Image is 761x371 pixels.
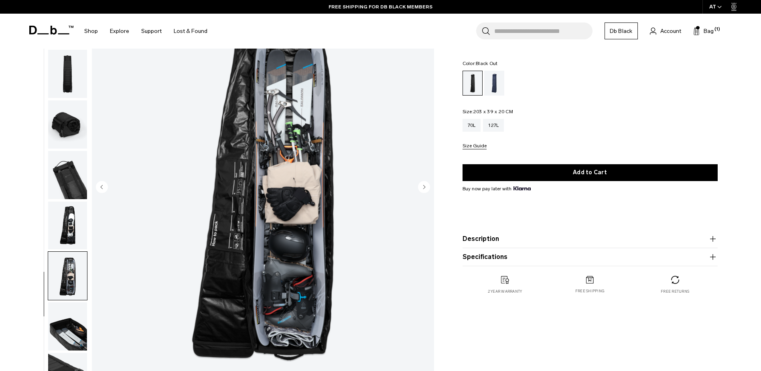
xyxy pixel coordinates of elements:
button: Previous slide [96,181,108,194]
span: (1) [714,26,720,33]
img: Snow_roller_pro_black_out_new_db8.png [48,50,87,98]
a: Blue Hour [484,71,504,96]
p: Free shipping [575,288,605,294]
nav: Main Navigation [78,14,213,49]
button: Next slide [418,181,430,194]
button: Snow_roller_pro_black_out_new_db5.png [48,201,87,250]
span: Black Out [476,61,497,66]
p: 2 year warranty [488,289,522,294]
img: Snow_roller_pro_black_out_new_db7.png [48,100,87,149]
span: 203 x 39 x 20 CM [473,109,513,114]
button: Specifications [463,252,718,262]
button: Snow_roller_pro_black_out_new_db8.png [48,49,87,98]
button: Description [463,234,718,244]
a: Support [141,17,162,45]
legend: Color: [463,61,498,66]
legend: Size: [463,109,513,114]
img: Snow_roller_pro_black_out_new_db5.png [48,202,87,250]
button: Snow_roller_pro_black_out_new_db7.png [48,100,87,149]
img: {"height" => 20, "alt" => "Klarna"} [513,186,531,190]
span: Buy now pay later with [463,185,531,192]
a: FREE SHIPPING FOR DB BLACK MEMBERS [329,3,432,10]
button: Bag (1) [693,26,714,36]
p: Free returns [661,289,689,294]
a: 127L [483,119,504,132]
button: Snow_roller_pro_black_out_new_db4.png [48,302,87,351]
a: Account [650,26,681,36]
button: Snow_roller_pro_black_out_new_db3.png [48,151,87,200]
a: Explore [110,17,129,45]
img: Snow_roller_pro_black_out_new_db4.png [48,302,87,351]
button: Size Guide [463,143,487,149]
a: 70L [463,119,481,132]
img: Snow_roller_pro_black_out_new_db2.png [48,252,87,300]
a: Lost & Found [174,17,207,45]
span: Bag [704,27,714,35]
img: Snow_roller_pro_black_out_new_db3.png [48,151,87,199]
span: Account [660,27,681,35]
button: Add to Cart [463,164,718,181]
a: Db Black [605,22,638,39]
a: Shop [84,17,98,45]
a: Black Out [463,71,483,96]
